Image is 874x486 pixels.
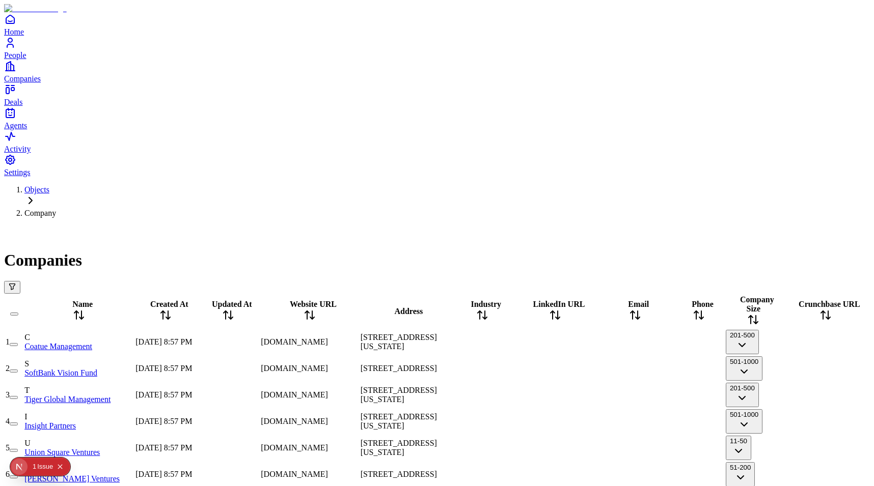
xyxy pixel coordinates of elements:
a: Deals [4,83,870,106]
a: Activity [4,130,870,153]
a: Objects [24,185,49,194]
span: [STREET_ADDRESS][US_STATE] [361,439,437,456]
span: Phone [692,300,714,308]
span: [DOMAIN_NAME] [261,390,328,399]
span: Home [4,27,24,36]
span: Industry [471,300,501,308]
span: [STREET_ADDRESS][US_STATE] [361,333,437,351]
nav: Breadcrumb [4,185,870,218]
div: T [24,386,133,395]
span: [DATE] 8:57 PM [135,443,192,452]
span: Companies [4,74,41,83]
span: Crunchbase URL [799,300,860,308]
a: Settings [4,154,870,177]
div: [DATE] 8:57 PM [135,417,196,426]
div: [DATE] 8:57 PM [135,470,196,479]
a: Companies [4,60,870,83]
span: [STREET_ADDRESS] [361,470,437,478]
span: Settings [4,168,31,177]
span: Website URL [290,300,337,308]
span: [DATE] 8:57 PM [135,390,192,399]
span: Agents [4,121,27,130]
a: Home [4,13,870,36]
a: Agents [4,107,870,130]
span: Deals [4,98,22,106]
span: 4 [6,417,10,425]
span: 2 [6,364,10,373]
a: SoftBank Vision Fund [24,368,97,377]
span: 5 [6,443,10,452]
span: [STREET_ADDRESS] [361,364,437,373]
a: Union Square Ventures [24,448,100,456]
span: Activity [4,145,31,153]
a: People [4,37,870,60]
span: [DATE] 8:57 PM [135,364,192,373]
h1: Companies [4,251,870,270]
div: K [24,465,133,474]
span: 6 [6,470,10,478]
div: [DATE] 8:57 PM [135,390,196,399]
span: [DOMAIN_NAME] [261,364,328,373]
span: Address [395,307,423,316]
span: Company Size [740,295,774,313]
a: [PERSON_NAME] Ventures [24,474,120,483]
span: [DOMAIN_NAME] [261,443,328,452]
span: [DOMAIN_NAME] [261,417,328,425]
span: Company [24,209,56,217]
span: [DOMAIN_NAME] [261,337,328,346]
span: Email [628,300,649,308]
span: 3 [6,390,10,399]
button: Open natural language filter [4,281,20,294]
div: S [24,359,133,368]
span: [STREET_ADDRESS][US_STATE] [361,386,437,404]
span: LinkedIn URL [533,300,585,308]
div: [DATE] 8:57 PM [135,364,196,373]
img: Item Brain Logo [4,4,67,13]
a: Tiger Global Management [24,395,111,404]
div: U [24,439,133,448]
div: [DATE] 8:57 PM [135,443,196,452]
div: C [24,333,133,342]
div: I [24,412,133,421]
span: [DATE] 8:57 PM [135,417,192,425]
a: Coatue Management [24,342,92,351]
span: [STREET_ADDRESS][US_STATE] [361,412,437,430]
span: [DATE] 8:57 PM [135,470,192,478]
span: [DOMAIN_NAME] [261,470,328,478]
span: Name [72,300,93,308]
span: People [4,51,26,60]
a: Insight Partners [24,421,76,430]
span: Updated At [212,300,252,308]
span: 1 [6,337,10,346]
div: [DATE] 8:57 PM [135,337,196,347]
span: [DATE] 8:57 PM [135,337,192,346]
span: Created At [150,300,188,308]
